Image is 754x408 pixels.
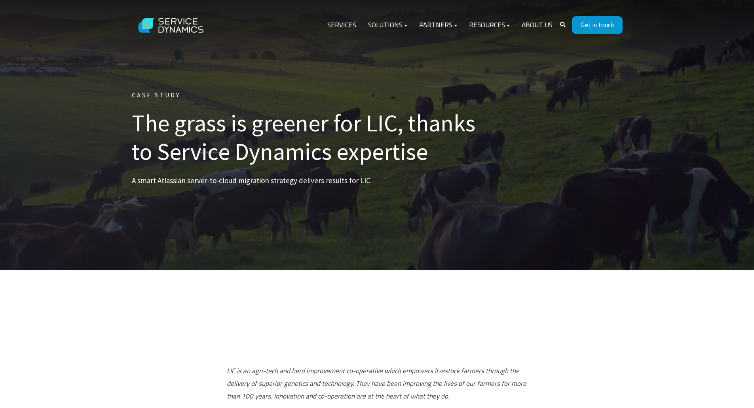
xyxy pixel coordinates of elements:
[132,91,492,99] h6: Case study
[132,175,492,186] h5: A smart Atlassian server-to-cloud migration strategy delivers results for LIC
[413,16,463,35] a: Partners
[132,10,211,41] img: Service Dynamics Logo - White
[362,16,413,35] a: Solutions
[227,366,526,402] em: LIC is an agri-tech and herd improvement co-operative which empowers livestock farmers through th...
[132,108,475,166] span: The grass is greener for LIC, thanks to Service Dynamics expertise
[321,16,362,35] a: Services
[516,16,558,35] a: About Us
[321,16,558,35] div: Navigation Menu
[572,16,623,34] a: Get in touch
[463,16,516,35] a: Resources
